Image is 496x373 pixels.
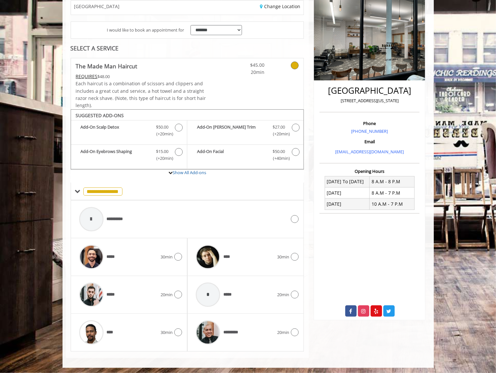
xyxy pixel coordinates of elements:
div: SELECT A SERVICE [71,45,304,51]
h3: Email [321,139,418,144]
h3: Opening Hours [319,169,419,173]
span: (+20min ) [152,131,172,137]
td: 10 A.M - 7 P.M [370,199,415,210]
span: 20min [277,291,289,298]
span: [GEOGRAPHIC_DATA] [74,4,120,9]
td: [DATE] [325,187,370,199]
span: $27.00 [273,124,285,131]
p: [STREET_ADDRESS][US_STATE] [321,97,418,104]
span: (+40min ) [269,155,288,162]
span: (+20min ) [152,155,172,162]
span: $15.00 [156,148,168,155]
span: This service needs some Advance to be paid before we block your appointment [76,73,98,79]
span: (+20min ) [269,131,288,137]
label: Add-On Eyebrows Shaping [74,148,184,163]
span: $50.00 [273,148,285,155]
div: The Made Man Haircut Add-onS [71,109,304,170]
h3: Phone [321,121,418,126]
span: 30min [161,329,173,336]
a: Change Location [260,3,300,9]
span: $45.00 [226,62,264,69]
a: [PHONE_NUMBER] [351,128,388,134]
span: 20min [277,329,289,336]
span: 20min [226,69,264,76]
b: Add-On Scalp Detox [81,124,149,137]
b: SUGGESTED ADD-ONS [76,112,124,118]
h2: [GEOGRAPHIC_DATA] [321,86,418,95]
td: [DATE] To [DATE] [325,176,370,187]
b: The Made Man Haircut [76,62,137,71]
span: $50.00 [156,124,168,131]
a: [EMAIL_ADDRESS][DOMAIN_NAME] [335,149,404,155]
span: 30min [161,254,173,260]
b: Add-On [PERSON_NAME] Trim [197,124,266,137]
a: Show All Add-ons [173,170,206,175]
b: Add-On Facial [197,148,266,162]
span: 30min [277,254,289,260]
label: Add-On Scalp Detox [74,124,184,139]
b: Add-On Eyebrows Shaping [81,148,149,162]
span: Each haircut is a combination of scissors and clippers and includes a great cut and service, a ho... [76,80,206,108]
label: Add-On Facial [191,148,300,163]
span: I would like to book an appointment for [107,27,184,34]
td: 8 A.M - 7 P.M [370,187,415,199]
label: Add-On Beard Trim [191,124,300,139]
td: 8 A.M - 8 P.M [370,176,415,187]
div: $48.00 [76,73,207,80]
td: [DATE] [325,199,370,210]
span: 20min [161,291,173,298]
